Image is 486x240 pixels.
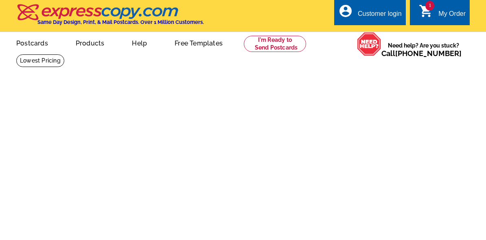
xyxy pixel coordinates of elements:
[338,9,402,19] a: account_circle Customer login
[381,41,466,58] span: Need help? Are you stuck?
[3,33,61,52] a: Postcards
[419,4,433,18] i: shopping_cart
[162,33,236,52] a: Free Templates
[63,33,118,52] a: Products
[419,9,466,19] a: 1 shopping_cart My Order
[338,4,353,18] i: account_circle
[37,19,204,25] h4: Same Day Design, Print, & Mail Postcards. Over 1 Million Customers.
[16,10,204,25] a: Same Day Design, Print, & Mail Postcards. Over 1 Million Customers.
[425,1,434,11] span: 1
[381,49,462,58] span: Call
[119,33,160,52] a: Help
[357,32,381,56] img: help
[358,10,402,22] div: Customer login
[438,10,466,22] div: My Order
[395,49,462,58] a: [PHONE_NUMBER]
